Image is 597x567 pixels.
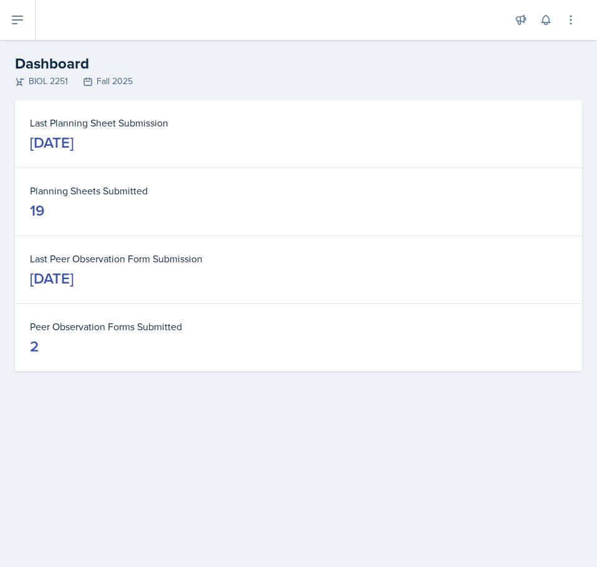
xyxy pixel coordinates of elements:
[30,269,74,288] div: [DATE]
[30,183,567,198] dt: Planning Sheets Submitted
[30,201,44,221] div: 19
[30,336,39,356] div: 2
[30,251,567,266] dt: Last Peer Observation Form Submission
[30,115,567,130] dt: Last Planning Sheet Submission
[15,52,582,75] h2: Dashboard
[30,133,74,153] div: [DATE]
[30,319,567,334] dt: Peer Observation Forms Submitted
[15,75,582,88] div: BIOL 2251 Fall 2025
